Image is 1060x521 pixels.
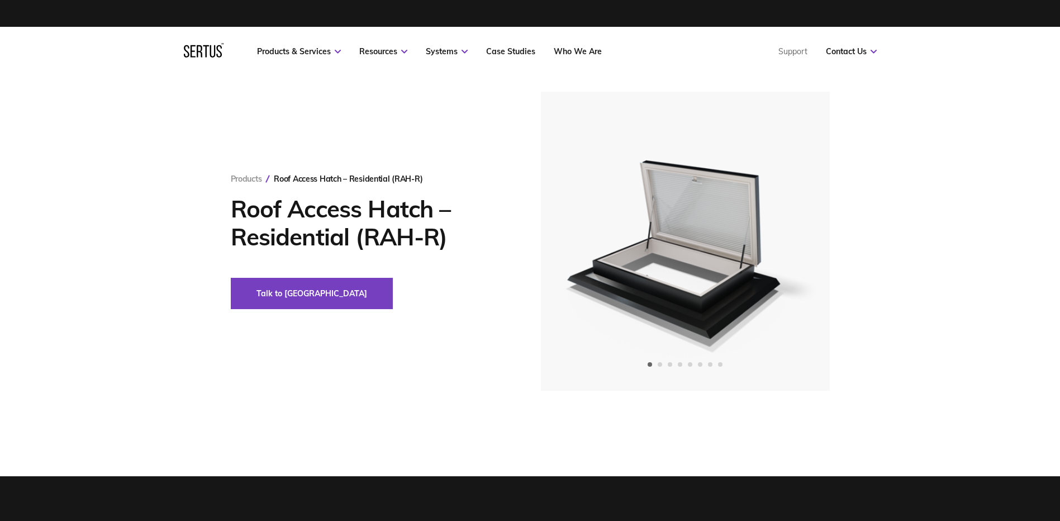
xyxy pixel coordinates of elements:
span: Go to slide 6 [698,362,702,367]
a: Who We Are [554,46,602,56]
h1: Roof Access Hatch – Residential (RAH-R) [231,195,507,251]
span: Go to slide 4 [678,362,682,367]
a: Support [778,46,807,56]
span: Go to slide 7 [708,362,712,367]
span: Go to slide 2 [658,362,662,367]
a: Case Studies [486,46,535,56]
span: Go to slide 8 [718,362,722,367]
a: Products [231,174,262,184]
a: Systems [426,46,468,56]
a: Resources [359,46,407,56]
a: Products & Services [257,46,341,56]
a: Contact Us [826,46,877,56]
button: Talk to [GEOGRAPHIC_DATA] [231,278,393,309]
span: Go to slide 5 [688,362,692,367]
span: Go to slide 3 [668,362,672,367]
